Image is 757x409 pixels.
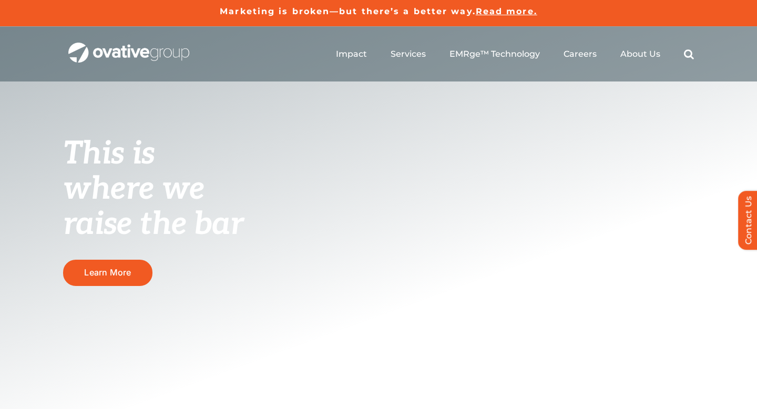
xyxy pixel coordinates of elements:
span: This is [63,135,155,173]
nav: Menu [336,37,694,71]
a: Services [391,49,426,59]
a: Marketing is broken—but there’s a better way. [220,6,476,16]
a: About Us [620,49,660,59]
a: Careers [564,49,597,59]
span: Learn More [84,267,131,278]
a: Learn More [63,260,152,285]
a: Search [684,49,694,59]
a: EMRge™ Technology [449,49,540,59]
a: Read more. [476,6,537,16]
a: Impact [336,49,367,59]
a: OG_Full_horizontal_WHT [68,42,189,52]
span: where we raise the bar [63,170,243,243]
